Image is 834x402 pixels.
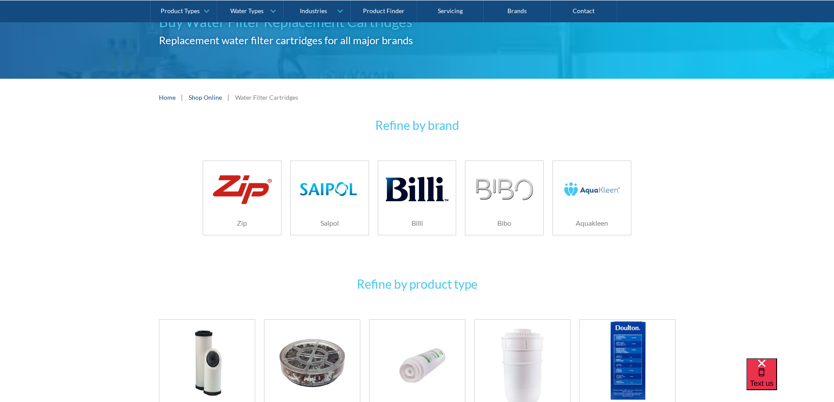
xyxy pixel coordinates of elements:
[291,218,369,228] h6: Saipol
[161,7,200,14] div: Product Types
[203,161,282,235] a: ZipZip
[378,218,456,228] h6: Billi
[226,92,231,102] div: |
[159,32,676,48] h2: Replacement water filter cartridges for all major brands
[553,218,631,228] h6: Aquakleen
[235,93,298,102] div: Water Filter Cartridges
[230,7,264,14] div: Water Types
[378,161,457,235] a: BilliBilli
[159,93,176,102] a: Home
[300,7,327,14] div: Industries
[159,116,676,134] h3: Refine by brand
[746,358,834,402] iframe: podium webchat widget bubble
[465,161,544,235] a: BiboBibo
[298,180,360,198] img: Saipol
[189,93,222,102] a: Shop Online
[386,168,448,210] img: Billi
[475,178,534,200] img: Bibo
[180,92,184,102] div: |
[159,275,676,293] h3: Refine by product type
[203,218,281,228] h6: Zip
[211,171,273,208] img: Zip
[465,218,543,228] h6: Bibo
[290,161,369,235] a: SaipolSaipol
[561,168,623,210] img: Aquakleen
[552,161,631,235] a: AquakleenAquakleen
